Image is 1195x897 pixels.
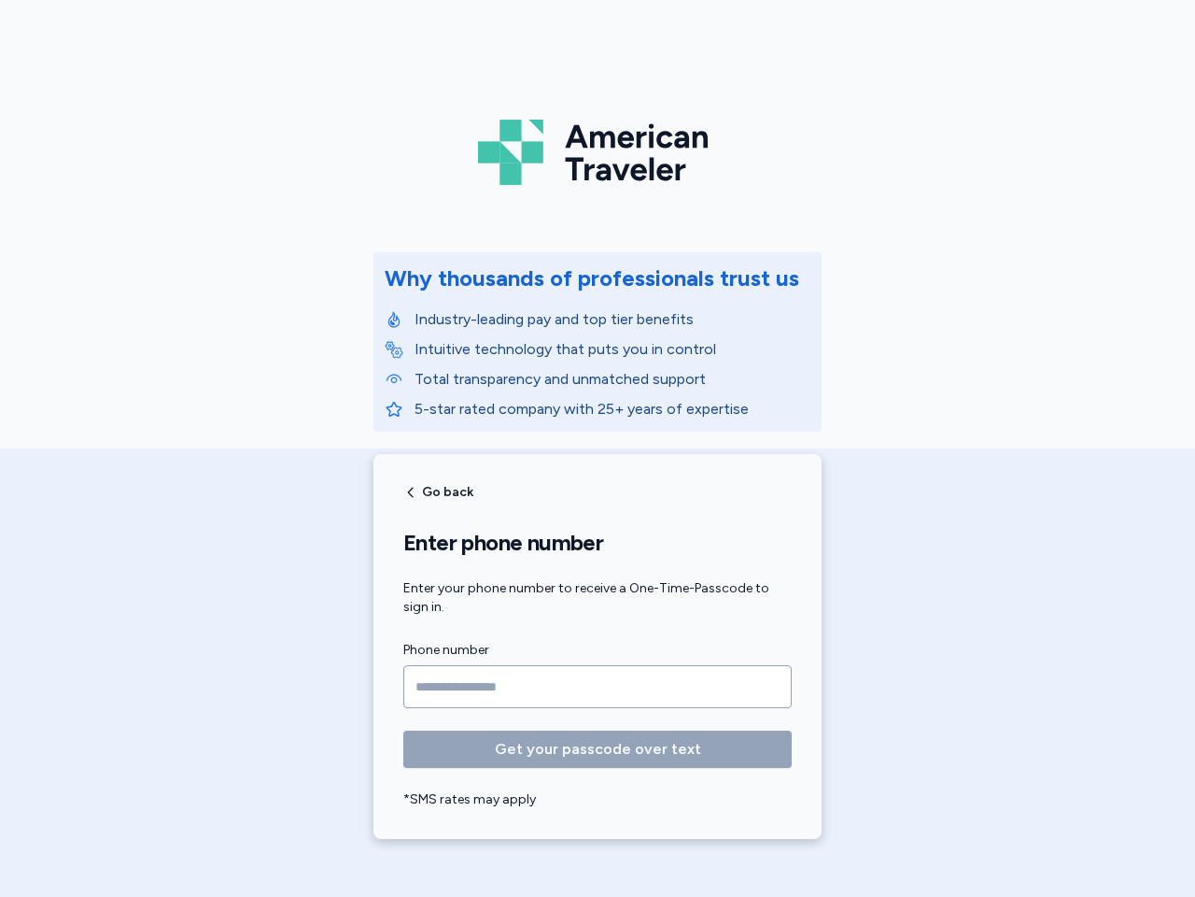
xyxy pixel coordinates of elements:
span: Get your passcode over text [495,738,701,761]
button: Go back [403,485,473,500]
img: Logo [478,112,717,192]
div: Why thousands of professionals trust us [385,263,799,293]
label: Phone number [403,639,792,662]
input: Phone number [403,665,792,708]
p: Industry-leading pay and top tier benefits [415,308,810,331]
div: *SMS rates may apply [403,790,792,809]
p: 5-star rated company with 25+ years of expertise [415,398,810,420]
span: Go back [422,486,473,499]
h1: Enter phone number [403,529,792,557]
p: Total transparency and unmatched support [415,368,810,391]
div: Enter your phone number to receive a One-Time-Passcode to sign in. [403,579,792,617]
p: Intuitive technology that puts you in control [415,338,810,361]
button: Get your passcode over text [403,731,792,768]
